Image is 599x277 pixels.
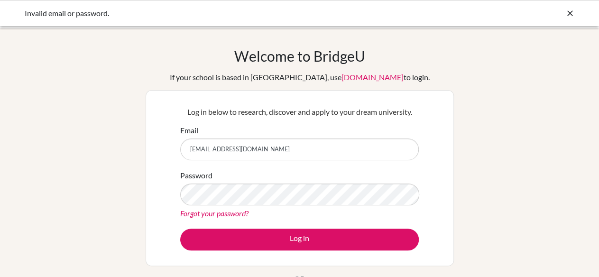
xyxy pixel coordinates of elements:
[180,125,198,136] label: Email
[180,229,419,250] button: Log in
[234,47,365,65] h1: Welcome to BridgeU
[180,106,419,118] p: Log in below to research, discover and apply to your dream university.
[180,209,249,218] a: Forgot your password?
[341,73,404,82] a: [DOMAIN_NAME]
[170,72,430,83] div: If your school is based in [GEOGRAPHIC_DATA], use to login.
[180,170,212,181] label: Password
[25,8,433,19] div: Invalid email or password.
